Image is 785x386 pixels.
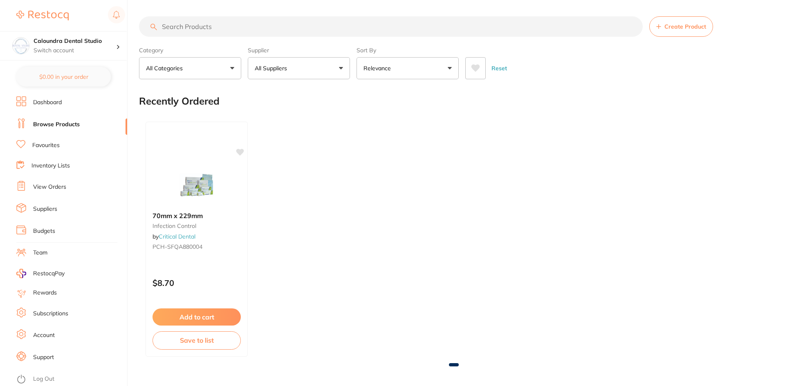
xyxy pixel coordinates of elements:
button: Reset [489,57,509,79]
h4: Caloundra Dental Studio [34,37,116,45]
label: Sort By [357,47,459,54]
a: RestocqPay [16,269,65,278]
a: Browse Products [33,120,80,129]
button: Add to cart [153,308,241,326]
p: Relevance [363,64,394,72]
span: Create Product [664,23,706,30]
a: Log Out [33,375,54,383]
span: RestocqPay [33,270,65,278]
b: 70mm x 229mm [153,212,241,219]
button: Save to list [153,331,241,349]
h2: Recently Ordered [139,96,220,107]
a: Team [33,249,47,257]
button: Relevance [357,57,459,79]
small: infection control [153,223,241,229]
button: All Categories [139,57,241,79]
a: Subscriptions [33,310,68,318]
p: All Suppliers [255,64,290,72]
a: Support [33,353,54,361]
a: Inventory Lists [31,162,70,170]
input: Search Products [139,16,643,37]
span: by [153,233,195,240]
a: Restocq Logo [16,6,69,25]
button: All Suppliers [248,57,350,79]
a: Dashboard [33,98,62,107]
img: 70mm x 229mm [170,165,223,205]
small: PCH-SFQA880004 [153,243,241,250]
label: Category [139,47,241,54]
button: $0.00 in your order [16,67,111,87]
p: $8.70 [153,278,241,288]
a: Budgets [33,227,55,235]
button: Log Out [16,373,125,386]
button: Create Product [649,16,713,37]
a: View Orders [33,183,66,191]
p: Switch account [34,47,116,55]
a: Account [33,331,55,339]
a: Rewards [33,289,57,297]
img: Restocq Logo [16,11,69,20]
label: Supplier [248,47,350,54]
a: Favourites [32,141,60,149]
img: RestocqPay [16,269,26,278]
p: All Categories [146,64,186,72]
img: Caloundra Dental Studio [13,38,29,54]
a: Suppliers [33,205,57,213]
a: Critical Dental [159,233,195,240]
